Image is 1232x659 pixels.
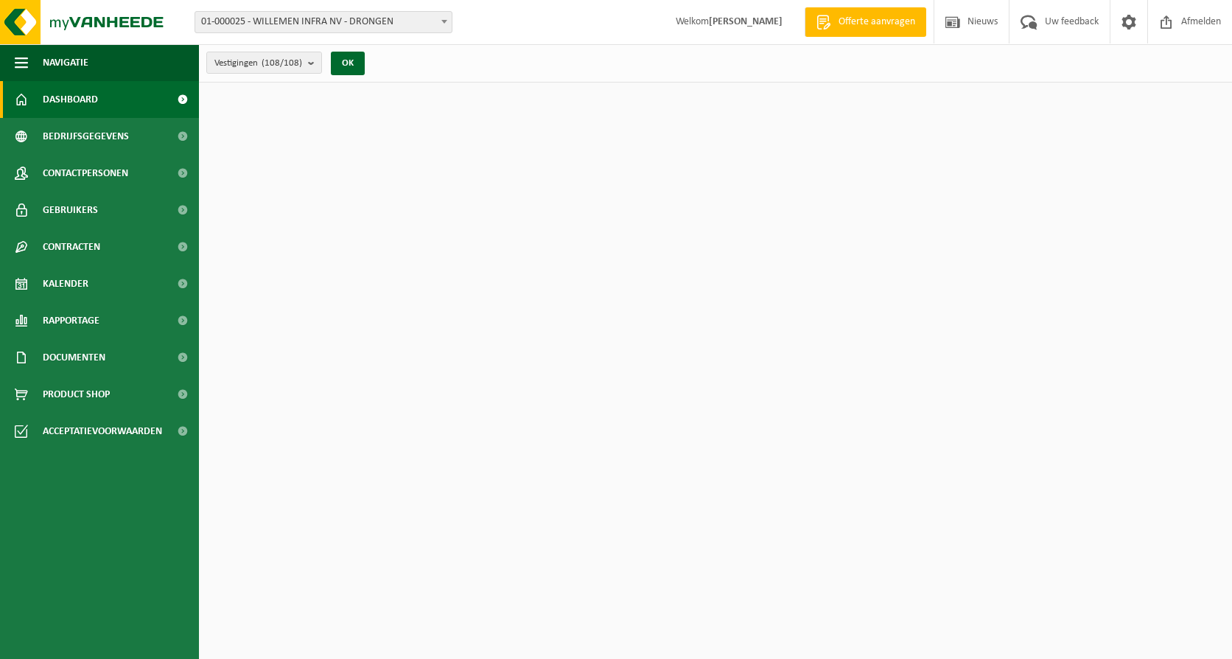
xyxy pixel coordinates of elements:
[43,192,98,229] span: Gebruikers
[206,52,322,74] button: Vestigingen(108/108)
[43,265,88,302] span: Kalender
[835,15,919,29] span: Offerte aanvragen
[43,229,100,265] span: Contracten
[43,413,162,450] span: Acceptatievoorwaarden
[709,16,783,27] strong: [PERSON_NAME]
[331,52,365,75] button: OK
[262,58,302,68] count: (108/108)
[43,155,128,192] span: Contactpersonen
[43,302,99,339] span: Rapportage
[43,44,88,81] span: Navigatie
[43,376,110,413] span: Product Shop
[805,7,926,37] a: Offerte aanvragen
[43,118,129,155] span: Bedrijfsgegevens
[195,11,452,33] span: 01-000025 - WILLEMEN INFRA NV - DRONGEN
[43,81,98,118] span: Dashboard
[43,339,105,376] span: Documenten
[195,12,452,32] span: 01-000025 - WILLEMEN INFRA NV - DRONGEN
[214,52,302,74] span: Vestigingen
